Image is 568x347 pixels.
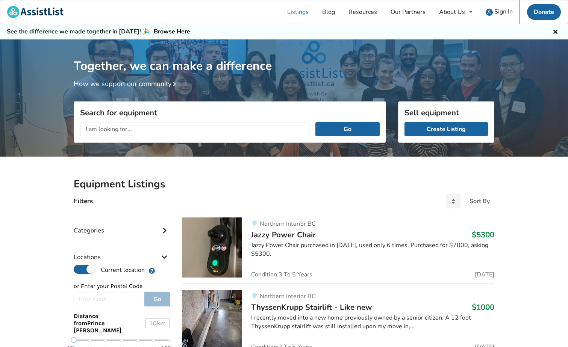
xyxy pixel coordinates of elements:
a: Browse Here [154,27,190,36]
img: mobility-jazzy power chair [182,217,242,278]
span: Jazzy Power Chair [251,229,316,240]
a: Create Listing [404,122,488,136]
a: mobility-jazzy power chair Northern Interior BCJazzy Power Chair$5300Jazzy Power Chair purchased ... [182,217,494,284]
span: Northern Interior BC [260,220,316,228]
span: Condition: 3 To 5 Years [251,272,312,278]
h1: Together, we can make a difference [74,39,494,74]
h3: $5300 [472,230,494,240]
a: user icon Sign In [479,0,520,24]
p: or Enter your Postal Code [74,282,170,291]
h5: See the difference we made together in [DATE]! 🎉 [7,28,190,36]
h2: Equipment Listings [74,178,494,191]
h3: Search for equipment [80,108,380,118]
span: Northern Interior BC [260,292,316,300]
label: Current location [74,265,145,275]
span: Sign In [494,8,513,16]
div: Sort By [470,198,490,204]
span: ThyssenKrupp Stairlift - Like new [251,302,372,312]
input: I am looking for... [80,122,309,136]
div: About Us [439,9,465,15]
img: user icon [486,9,493,16]
div: Locations [74,238,170,265]
a: Donate [527,4,561,20]
img: assistlist-logo [7,6,64,18]
a: How we support our community [74,79,179,88]
h4: Filters [74,197,93,205]
button: Go [315,122,380,136]
h3: $1000 [472,302,494,312]
a: Blog [315,0,342,24]
span: [DATE] [475,272,494,278]
div: Jazzy Power Chair purchased in [DATE], used only 6 times. Purchased for $7000, asking $5300. [251,241,494,258]
h3: Sell equipment [404,108,488,118]
div: 10 km [145,318,170,328]
a: Resources [342,0,384,24]
a: Our Partners [384,0,432,24]
a: Listings [280,0,315,24]
span: Distance from Prince [PERSON_NAME] [74,312,123,334]
div: Categories [74,211,170,238]
div: I recently moved into a new home previously owned by a senior citizen. A 12 foot ThyssenKrupp sta... [251,314,494,331]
